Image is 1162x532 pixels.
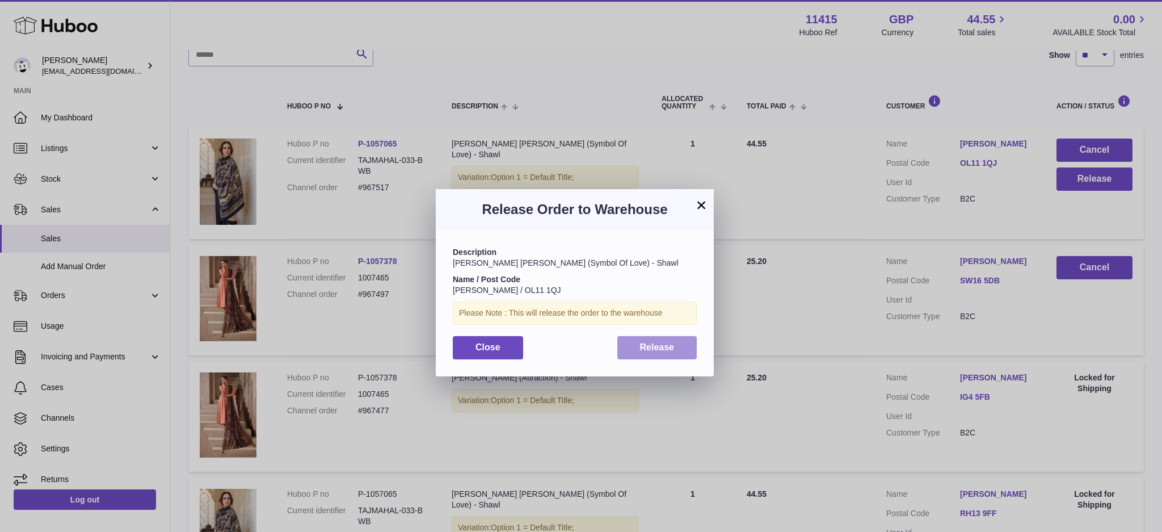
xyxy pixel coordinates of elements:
[640,342,675,352] span: Release
[453,248,496,257] strong: Description
[453,200,697,219] h3: Release Order to Warehouse
[453,258,679,267] span: [PERSON_NAME] [PERSON_NAME] (Symbol Of Love) - Shawl
[453,336,523,359] button: Close
[453,286,561,295] span: [PERSON_NAME] / OL11 1QJ
[453,275,520,284] strong: Name / Post Code
[694,198,708,212] button: ×
[453,301,697,325] div: Please Note : This will release the order to the warehouse
[617,336,697,359] button: Release
[475,342,500,352] span: Close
